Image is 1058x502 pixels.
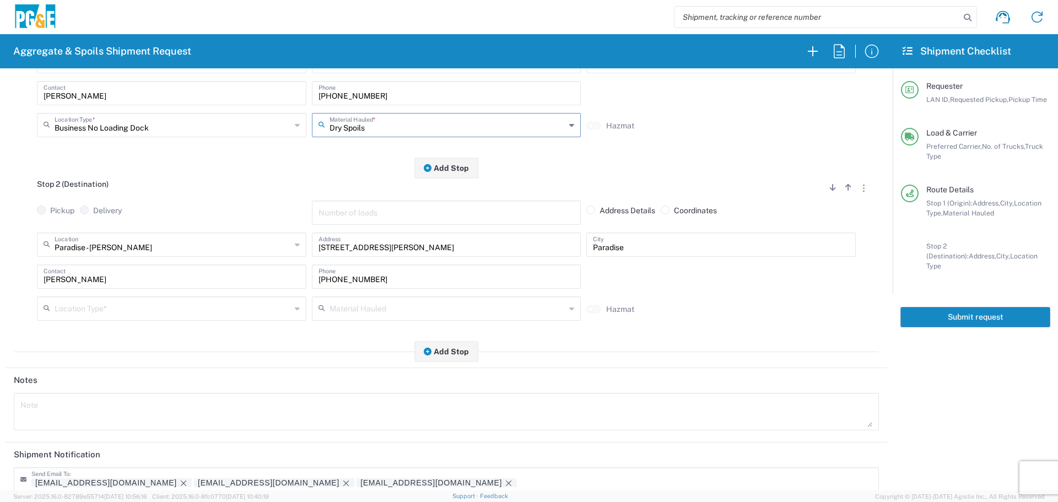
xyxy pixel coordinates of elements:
[926,82,963,90] span: Requester
[674,7,960,28] input: Shipment, tracking or reference number
[943,209,994,217] span: Material Hauled
[339,478,350,488] delete-icon: Remove tag
[1000,199,1014,207] span: City,
[586,206,655,215] label: Address Details
[1008,95,1047,104] span: Pickup Time
[996,252,1010,260] span: City,
[13,493,147,500] span: Server: 2025.16.0-82789e55714
[926,242,969,260] span: Stop 2 (Destination):
[900,307,1050,327] button: Submit request
[926,185,974,194] span: Route Details
[198,478,339,488] div: skkj@pge.com
[13,45,191,58] h2: Aggregate & Spoils Shipment Request
[926,128,977,137] span: Load & Carrier
[360,478,513,488] div: GCSpoilsTruckRequest@pge.com
[104,493,147,500] span: [DATE] 10:56:16
[35,478,177,488] div: DSL0@pge.com
[198,478,350,488] div: skkj@pge.com
[606,304,634,314] label: Hazmat
[480,493,508,499] a: Feedback
[14,449,100,460] h2: Shipment Notification
[37,180,109,188] span: Stop 2 (Destination)
[903,45,1011,58] h2: Shipment Checklist
[360,478,502,488] div: GCSpoilsTruckRequest@pge.com
[926,95,950,104] span: LAN ID,
[969,252,996,260] span: Address,
[926,142,982,150] span: Preferred Carrier,
[414,158,478,178] button: Add Stop
[152,493,269,500] span: Client: 2025.16.0-8fc0770
[226,493,269,500] span: [DATE] 10:40:19
[973,199,1000,207] span: Address,
[661,206,717,215] label: Coordinates
[452,493,480,499] a: Support
[606,121,634,131] label: Hazmat
[35,478,188,488] div: DSL0@pge.com
[950,95,1008,104] span: Requested Pickup,
[177,478,188,488] delete-icon: Remove tag
[926,199,973,207] span: Stop 1 (Origin):
[875,492,1045,501] span: Copyright © [DATE]-[DATE] Agistix Inc., All Rights Reserved
[982,142,1025,150] span: No. of Trucks,
[414,341,478,361] button: Add Stop
[502,478,513,488] delete-icon: Remove tag
[14,375,37,386] h2: Notes
[13,4,57,30] img: pge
